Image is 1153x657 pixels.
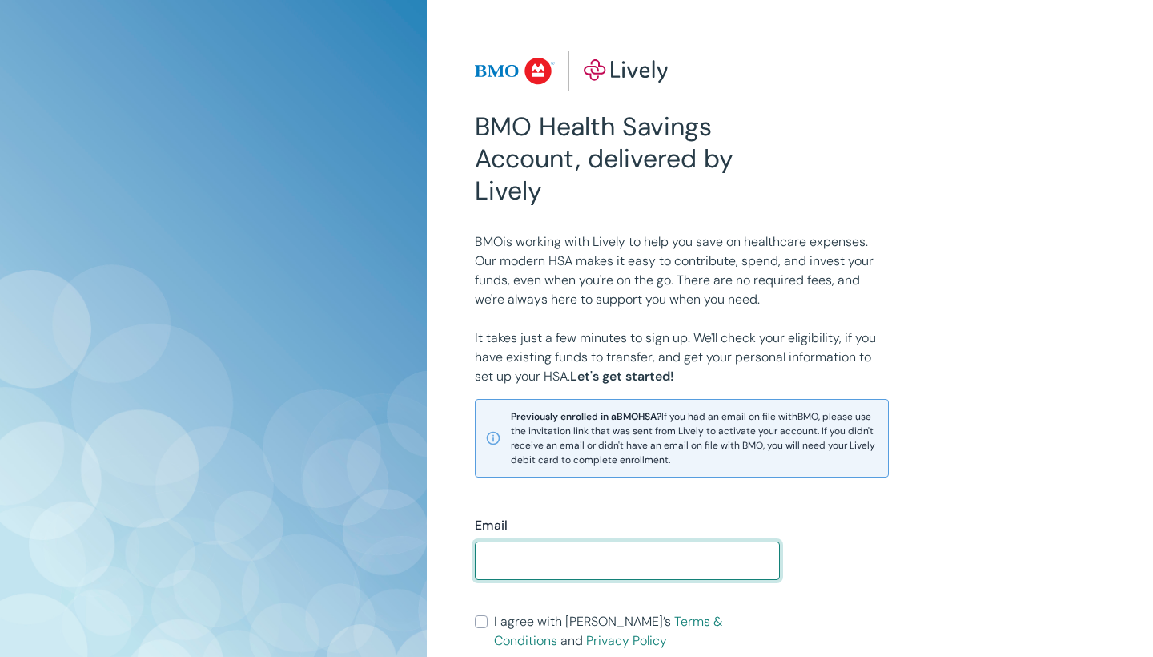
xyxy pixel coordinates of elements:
[475,516,508,535] label: Email
[511,409,878,467] span: If you had an email on file with BMO , please use the invitation link that was sent from Lively t...
[511,410,661,423] strong: Previously enrolled in a BMO HSA?
[475,111,781,207] h2: BMO Health Savings Account, delivered by Lively
[494,612,781,651] span: I agree with [PERSON_NAME]’s and
[586,632,667,649] a: Privacy Policy
[475,328,889,386] p: It takes just a few minutes to sign up. We'll check your eligibility, if you have existing funds ...
[475,51,669,91] img: Lively
[475,232,889,309] p: BMO is working with Lively to help you save on healthcare expenses. Our modern HSA makes it easy ...
[570,368,674,385] strong: Let's get started!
